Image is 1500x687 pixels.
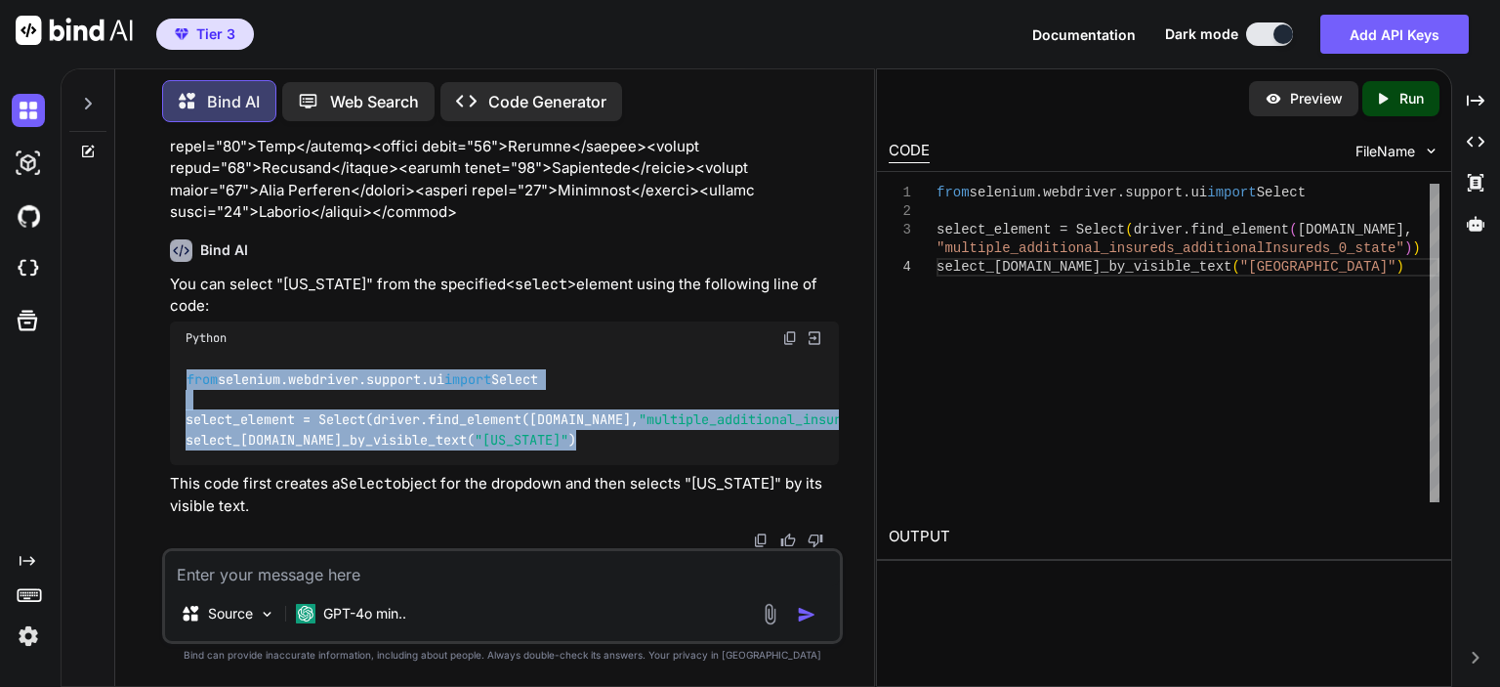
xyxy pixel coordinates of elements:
code: selenium.webdriver.support.ui Select select_element = Select(driver.find_element([DOMAIN_NAME], )... [186,369,1100,450]
img: cloudideIcon [12,252,45,285]
div: CODE [889,140,930,163]
button: premiumTier 3 [156,19,254,50]
span: "multiple_additional_insureds_additionalInsureds_0_state" [639,410,1084,428]
img: Pick Models [259,606,275,623]
span: Select [1257,185,1306,200]
span: , [1404,222,1412,237]
p: Run [1399,89,1424,108]
button: Documentation [1032,24,1136,45]
p: Web Search [330,90,419,113]
span: Dark mode [1165,24,1238,44]
span: select_element = Select [937,222,1125,237]
span: Documentation [1032,26,1136,43]
span: ( [1125,222,1133,237]
span: ) [1396,259,1404,275]
span: import [1207,185,1256,200]
p: GPT-4o min.. [323,604,406,623]
span: "multiple_additional_insureds_additionalInsureds_0 [937,240,1347,256]
p: Bind AI [207,90,260,113]
span: Tier 3 [196,24,235,44]
img: attachment [759,603,781,625]
h6: Bind AI [200,240,248,260]
img: copy [753,533,769,548]
img: icon [797,605,816,624]
img: dislike [808,533,823,548]
span: _state" [1347,240,1404,256]
p: Code Generator [488,90,606,113]
img: chevron down [1423,143,1439,159]
img: darkChat [12,94,45,127]
code: <select> [506,275,576,294]
code: Select [340,474,393,494]
p: Bind can provide inaccurate information, including about people. Always double-check its answers.... [162,648,843,663]
span: from [937,185,970,200]
img: darkAi-studio [12,147,45,180]
div: 3 [889,221,911,239]
span: ) [1404,240,1412,256]
span: "[GEOGRAPHIC_DATA]" [1240,259,1396,275]
div: 4 [889,258,911,277]
span: ( [1232,259,1240,275]
div: 2 [889,202,911,221]
span: from [187,371,218,389]
p: This code first creates a object for the dropdown and then selects "[US_STATE]" by its visible text. [170,473,839,517]
img: copy [782,330,798,346]
img: GPT-4o mini [296,604,315,623]
span: [DOMAIN_NAME] [1298,222,1404,237]
img: like [780,533,796,548]
div: 1 [889,184,911,202]
img: preview [1265,90,1282,107]
span: driver.find_element [1134,222,1290,237]
img: premium [175,28,188,40]
p: Source [208,604,253,623]
span: ) [1412,240,1420,256]
img: Open in Browser [806,329,823,347]
span: import [444,371,491,389]
p: You can select "[US_STATE]" from the specified element using the following line of code: [170,274,839,318]
span: FileName [1355,142,1415,161]
span: Python [186,330,227,346]
button: Add API Keys [1320,15,1469,54]
span: ( [1289,222,1297,237]
img: settings [12,620,45,653]
span: select_[DOMAIN_NAME]_by_visible_text [937,259,1231,275]
p: Preview [1290,89,1343,108]
img: githubDark [12,199,45,233]
h2: OUTPUT [877,514,1451,560]
span: selenium.webdriver.support.ui [970,185,1208,200]
span: "[US_STATE]" [475,431,568,449]
img: Bind AI [16,16,133,45]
